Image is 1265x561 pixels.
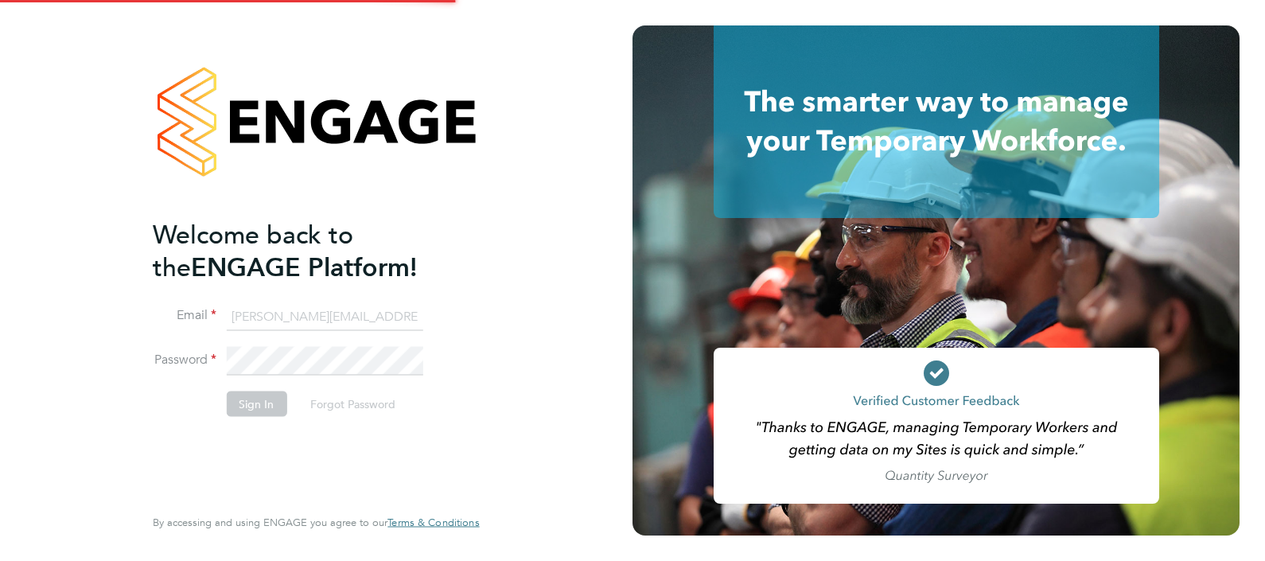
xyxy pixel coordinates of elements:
[226,392,286,417] button: Sign In
[298,392,408,417] button: Forgot Password
[387,516,479,529] a: Terms & Conditions
[153,219,353,282] span: Welcome back to the
[153,307,216,324] label: Email
[153,516,479,529] span: By accessing and using ENGAGE you agree to our
[226,302,422,331] input: Enter your work email...
[153,218,463,283] h2: ENGAGE Platform!
[153,352,216,368] label: Password
[387,516,479,529] span: Terms & Conditions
